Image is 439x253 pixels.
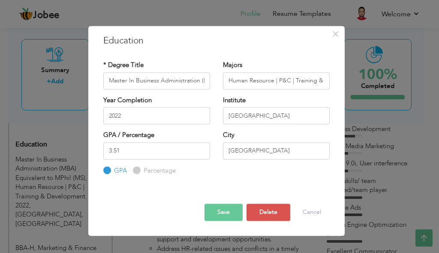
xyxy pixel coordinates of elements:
[103,131,154,140] label: GPA / Percentage
[294,204,330,221] button: Cancel
[103,34,330,47] h3: Education
[103,96,152,105] label: Year Completion
[247,204,290,221] button: Delete
[141,166,176,175] label: Percentage
[332,26,339,42] span: ×
[223,61,242,70] label: Majors
[223,96,246,105] label: Institute
[329,27,343,41] button: Close
[103,61,144,70] label: * Degree Title
[223,131,235,140] label: City
[204,204,243,221] button: Save
[112,166,127,175] label: GPA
